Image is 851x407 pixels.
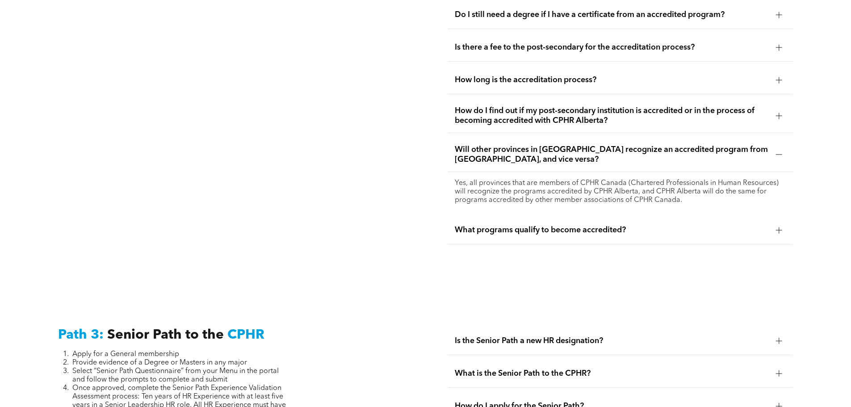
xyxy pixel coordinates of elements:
[455,106,769,126] span: How do I find out if my post-secondary institution is accredited or in the process of becoming ac...
[455,179,786,205] p: Yes, all provinces that are members of CPHR Canada (Chartered Professionals in Human Resources) w...
[72,359,247,366] span: Provide evidence of a Degree or Masters in any major
[72,368,279,383] span: Select “Senior Path Questionnaire” from your Menu in the portal and follow the prompts to complet...
[455,42,769,52] span: Is there a fee to the post-secondary for the accreditation process?
[455,336,769,346] span: Is the Senior Path a new HR designation?
[455,75,769,85] span: How long is the accreditation process?
[227,328,264,342] span: CPHR
[72,351,179,358] span: Apply for a General membership
[58,328,104,342] span: Path 3:
[107,328,224,342] span: Senior Path to the
[455,145,769,164] span: Will other provinces in [GEOGRAPHIC_DATA] recognize an accredited program from [GEOGRAPHIC_DATA],...
[455,225,769,235] span: What programs qualify to become accredited?
[455,10,769,20] span: Do I still need a degree if I have a certificate from an accredited program?
[455,369,769,378] span: What is the Senior Path to the CPHR?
